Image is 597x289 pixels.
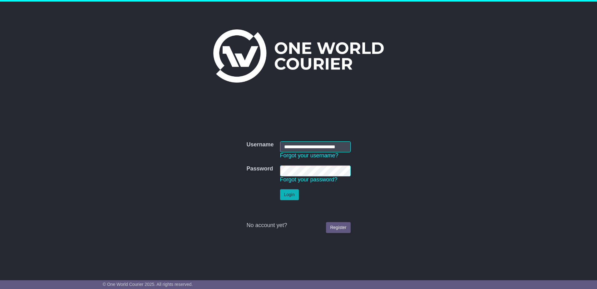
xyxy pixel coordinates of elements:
label: Username [246,141,274,148]
img: One World [213,29,384,83]
a: Forgot your username? [280,152,338,159]
button: Login [280,189,299,200]
a: Forgot your password? [280,176,338,183]
label: Password [246,165,273,172]
span: © One World Courier 2025. All rights reserved. [103,282,193,287]
a: Register [326,222,350,233]
div: No account yet? [246,222,350,229]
